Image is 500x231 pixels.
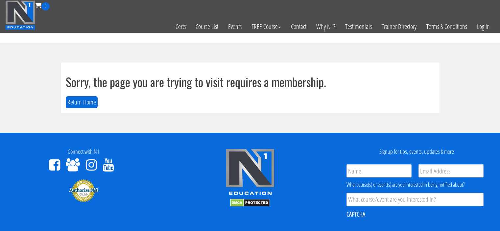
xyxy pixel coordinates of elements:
input: Name [346,164,412,177]
a: Events [223,11,247,43]
a: Log In [472,11,495,43]
h4: Signup for tips, events, updates & more [338,149,495,155]
h1: Sorry, the page you are trying to visit requires a membership. [66,75,435,88]
img: n1-edu-logo [226,149,275,197]
a: Terms & Conditions [421,11,472,43]
a: FREE Course [247,11,286,43]
img: n1-education [5,0,35,30]
a: Contact [286,11,311,43]
a: Certs [171,11,191,43]
button: Return Home [66,96,98,108]
div: What course(s) or event(s) are you interested in being notified about? [346,181,484,189]
h4: Connect with N1 [5,149,162,155]
a: Course List [191,11,223,43]
a: Trainer Directory [377,11,421,43]
img: DMCA.com Protection Status [230,199,270,207]
input: Email Address [418,164,484,177]
a: Testimonials [340,11,377,43]
a: 0 [35,1,50,10]
span: 0 [41,2,50,11]
img: Authorize.Net Merchant - Click to Verify [69,179,98,202]
input: What course/event are you interested in? [346,193,484,206]
label: CAPTCHA [346,210,365,219]
a: Why N1? [311,11,340,43]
